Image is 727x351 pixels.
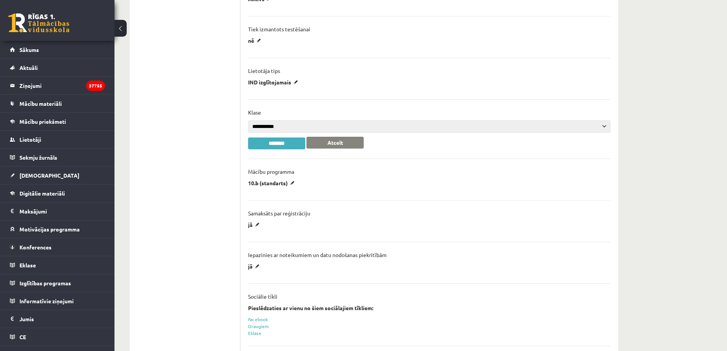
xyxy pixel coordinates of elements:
[248,210,310,217] p: Samaksāts par reģistrāciju
[19,315,34,322] span: Jumis
[19,172,79,179] span: [DEMOGRAPHIC_DATA]
[10,310,105,328] a: Jumis
[10,256,105,274] a: Eklase
[19,244,52,251] span: Konferences
[19,190,65,197] span: Digitālie materiāli
[10,77,105,94] a: Ziņojumi37755
[19,64,38,71] span: Aktuāli
[248,109,261,116] p: Klase
[10,41,105,58] a: Sākums
[248,168,294,175] p: Mācību programma
[248,79,301,86] p: IND izglītojamais
[10,328,105,346] a: CE
[8,13,69,32] a: Rīgas 1. Tālmācības vidusskola
[10,274,105,292] a: Izglītības programas
[10,59,105,76] a: Aktuāli
[248,263,262,270] p: jā
[248,316,268,322] a: Facebook
[19,100,62,107] span: Mācību materiāli
[19,136,41,143] span: Lietotāji
[248,221,262,228] p: jā
[248,330,261,336] a: Eklase
[10,149,105,166] a: Sekmju žurnāls
[19,202,105,220] legend: Maksājumi
[19,77,105,94] legend: Ziņojumi
[10,131,105,148] a: Lietotāji
[19,298,74,304] span: Informatīvie ziņojumi
[248,180,297,186] p: 10.b (standarts)
[10,184,105,202] a: Digitālie materiāli
[248,67,280,74] p: Lietotāja tips
[19,154,57,161] span: Sekmju žurnāls
[248,251,387,258] p: Iepazinies ar noteikumiem un datu nodošanas piekritībām
[19,226,80,233] span: Motivācijas programma
[86,81,105,91] i: 37755
[248,37,264,44] p: nē
[10,202,105,220] a: Maksājumi
[19,333,26,340] span: CE
[10,113,105,130] a: Mācību priekšmeti
[19,46,39,53] span: Sākums
[248,323,269,329] a: Draugiem
[248,293,277,300] p: Sociālie tīkli
[306,137,364,149] button: Atcelt
[19,262,36,269] span: Eklase
[10,95,105,112] a: Mācību materiāli
[19,118,66,125] span: Mācību priekšmeti
[248,26,310,32] p: Tiek izmantots testēšanai
[10,238,105,256] a: Konferences
[10,220,105,238] a: Motivācijas programma
[19,280,71,286] span: Izglītības programas
[248,304,373,311] strong: Pieslēdzaties ar vienu no šiem sociālajiem tīkliem:
[10,292,105,310] a: Informatīvie ziņojumi
[10,167,105,184] a: [DEMOGRAPHIC_DATA]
